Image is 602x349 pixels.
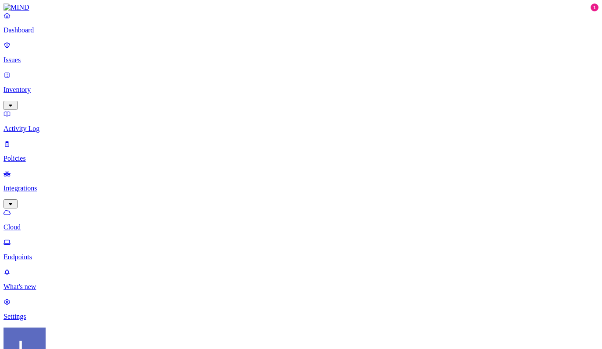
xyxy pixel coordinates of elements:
a: Issues [4,41,598,64]
p: Cloud [4,223,598,231]
a: Cloud [4,208,598,231]
p: What's new [4,283,598,291]
a: MIND [4,4,598,11]
a: Inventory [4,71,598,109]
a: Settings [4,298,598,321]
p: Inventory [4,86,598,94]
p: Policies [4,155,598,162]
p: Issues [4,56,598,64]
a: What's new [4,268,598,291]
a: Integrations [4,169,598,207]
p: Endpoints [4,253,598,261]
a: Dashboard [4,11,598,34]
a: Policies [4,140,598,162]
img: MIND [4,4,29,11]
div: 1 [591,4,598,11]
p: Activity Log [4,125,598,133]
p: Dashboard [4,26,598,34]
p: Integrations [4,184,598,192]
a: Activity Log [4,110,598,133]
p: Settings [4,313,598,321]
a: Endpoints [4,238,598,261]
